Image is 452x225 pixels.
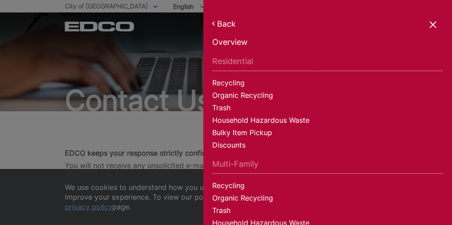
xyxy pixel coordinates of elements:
a: Household Hazardous Waste [212,115,443,128]
a: Residential [212,56,443,71]
a: Organic Recycling [212,193,443,205]
a: Recycling [212,181,443,193]
a: Overview [212,37,443,50]
a: Back [212,19,443,28]
a: Discounts [212,140,443,153]
a: Trash [212,205,443,218]
a: Organic Recycling [212,90,443,103]
a: Trash [212,103,443,115]
a: Multi-Family [212,159,443,174]
a: Recycling [212,78,443,90]
a: Bulky Item Pickup [212,128,443,140]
